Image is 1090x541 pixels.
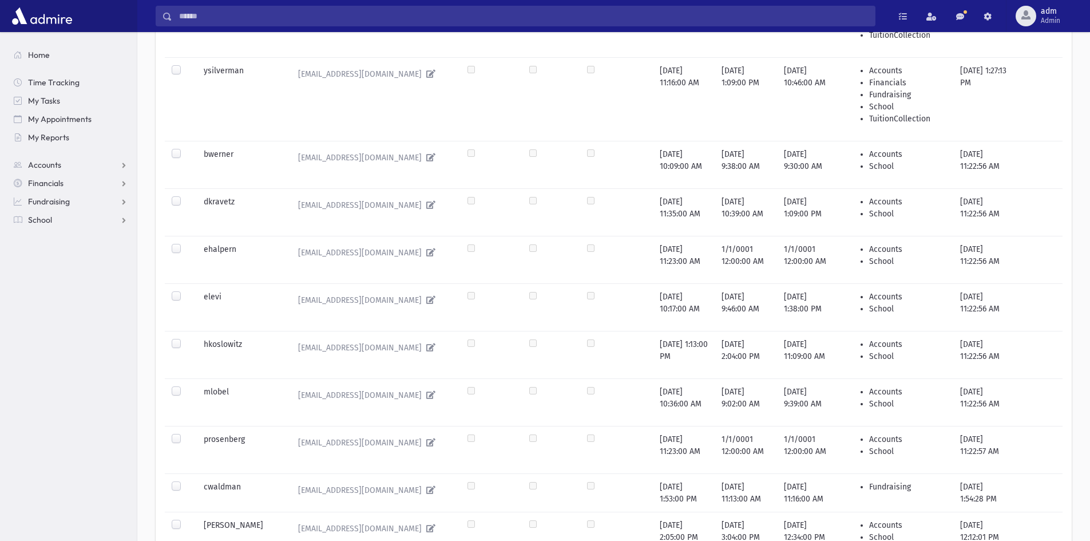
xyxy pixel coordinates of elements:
[777,188,839,236] td: [DATE] 1:09:00 PM
[289,386,454,405] a: [EMAIL_ADDRESS][DOMAIN_NAME]
[777,141,839,188] td: [DATE] 9:30:00 AM
[653,331,715,378] td: [DATE] 1:13:00 PM
[869,65,946,77] li: Accounts
[869,208,946,220] li: School
[197,141,282,188] td: bwerner
[289,481,454,500] a: [EMAIL_ADDRESS][DOMAIN_NAME]
[5,128,137,147] a: My Reports
[869,255,946,267] li: School
[777,283,839,331] td: [DATE] 1:38:00 PM
[715,473,776,512] td: [DATE] 11:13:00 AM
[953,141,1015,188] td: [DATE] 11:22:56 AM
[289,433,454,452] a: [EMAIL_ADDRESS][DOMAIN_NAME]
[197,283,282,331] td: elevi
[777,236,839,283] td: 1/1/0001 12:00:00 AM
[953,283,1015,331] td: [DATE] 11:22:56 AM
[28,132,69,143] span: My Reports
[953,236,1015,283] td: [DATE] 11:22:56 AM
[869,433,946,445] li: Accounts
[869,29,946,41] li: TuitionCollection
[653,378,715,426] td: [DATE] 10:36:00 AM
[653,57,715,141] td: [DATE] 11:16:00 AM
[777,57,839,141] td: [DATE] 10:46:00 AM
[5,211,137,229] a: School
[1041,7,1060,16] span: adm
[869,350,946,362] li: School
[197,236,282,283] td: ehalpern
[953,473,1015,512] td: [DATE] 1:54:28 PM
[715,188,776,236] td: [DATE] 10:39:00 AM
[869,445,946,457] li: School
[5,174,137,192] a: Financials
[715,236,776,283] td: 1/1/0001 12:00:00 AM
[28,215,52,225] span: School
[5,110,137,128] a: My Appointments
[653,473,715,512] td: [DATE] 1:53:00 PM
[715,57,776,141] td: [DATE] 1:09:00 PM
[715,378,776,426] td: [DATE] 9:02:00 AM
[777,378,839,426] td: [DATE] 9:39:00 AM
[869,113,946,125] li: TuitionCollection
[869,481,946,493] li: Fundraising
[197,57,282,141] td: ysilverman
[869,243,946,255] li: Accounts
[289,65,454,84] a: [EMAIL_ADDRESS][DOMAIN_NAME]
[28,77,80,88] span: Time Tracking
[869,160,946,172] li: School
[869,148,946,160] li: Accounts
[777,473,839,512] td: [DATE] 11:16:00 AM
[289,338,454,357] a: [EMAIL_ADDRESS][DOMAIN_NAME]
[5,92,137,110] a: My Tasks
[869,338,946,350] li: Accounts
[197,378,282,426] td: mlobel
[653,188,715,236] td: [DATE] 11:35:00 AM
[953,426,1015,473] td: [DATE] 11:22:57 AM
[28,96,60,106] span: My Tasks
[953,188,1015,236] td: [DATE] 11:22:56 AM
[289,291,454,310] a: [EMAIL_ADDRESS][DOMAIN_NAME]
[777,331,839,378] td: [DATE] 11:09:00 AM
[5,46,137,64] a: Home
[953,378,1015,426] td: [DATE] 11:22:56 AM
[197,426,282,473] td: prosenberg
[28,160,61,170] span: Accounts
[197,188,282,236] td: dkravetz
[653,283,715,331] td: [DATE] 10:17:00 AM
[715,331,776,378] td: [DATE] 2:04:00 PM
[869,101,946,113] li: School
[869,386,946,398] li: Accounts
[5,192,137,211] a: Fundraising
[653,426,715,473] td: [DATE] 11:23:00 AM
[715,426,776,473] td: 1/1/0001 12:00:00 AM
[653,141,715,188] td: [DATE] 10:09:00 AM
[197,331,282,378] td: hkoslowitz
[289,196,454,215] a: [EMAIL_ADDRESS][DOMAIN_NAME]
[197,473,282,512] td: cwaldman
[953,331,1015,378] td: [DATE] 11:22:56 AM
[953,57,1015,141] td: [DATE] 1:27:13 PM
[5,73,137,92] a: Time Tracking
[28,114,92,124] span: My Appointments
[1041,16,1060,25] span: Admin
[289,519,454,538] a: [EMAIL_ADDRESS][DOMAIN_NAME]
[869,398,946,410] li: School
[869,303,946,315] li: School
[28,196,70,207] span: Fundraising
[869,519,946,531] li: Accounts
[289,148,454,167] a: [EMAIL_ADDRESS][DOMAIN_NAME]
[172,6,875,26] input: Search
[777,426,839,473] td: 1/1/0001 12:00:00 AM
[869,291,946,303] li: Accounts
[715,141,776,188] td: [DATE] 9:38:00 AM
[28,50,50,60] span: Home
[289,243,454,262] a: [EMAIL_ADDRESS][DOMAIN_NAME]
[715,283,776,331] td: [DATE] 9:46:00 AM
[869,196,946,208] li: Accounts
[5,156,137,174] a: Accounts
[653,236,715,283] td: [DATE] 11:23:00 AM
[28,178,64,188] span: Financials
[9,5,75,27] img: AdmirePro
[869,77,946,89] li: Financials
[869,89,946,101] li: Fundraising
